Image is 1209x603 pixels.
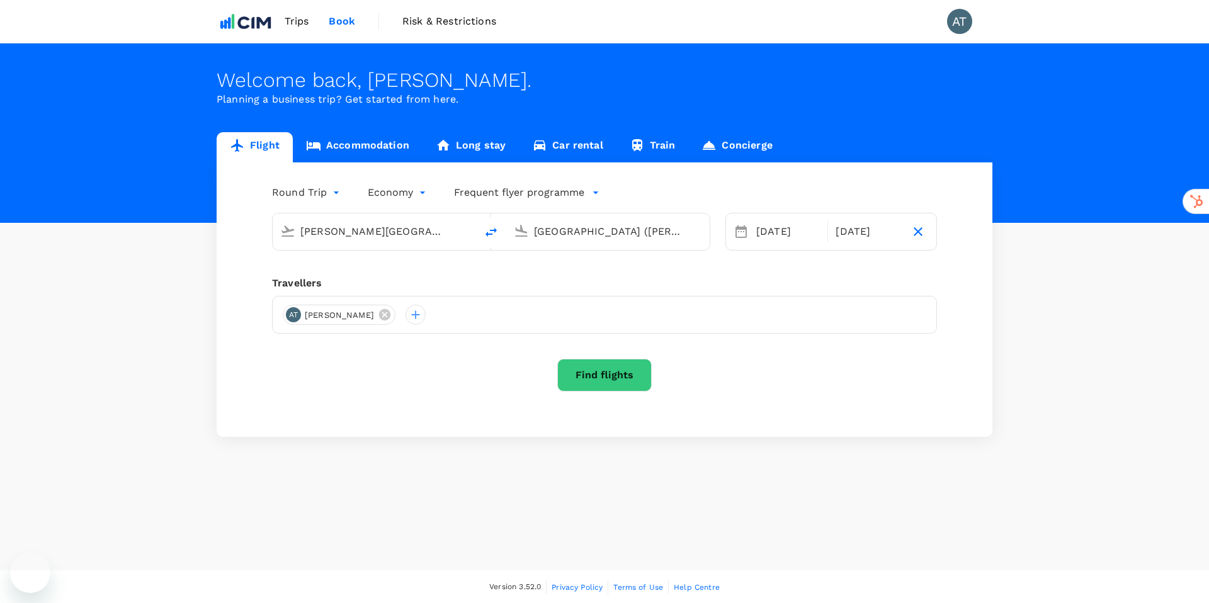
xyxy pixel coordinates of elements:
a: Concierge [688,132,785,162]
span: Version 3.52.0 [489,581,541,594]
div: Economy [368,183,429,203]
button: Frequent flyer programme [454,185,599,200]
iframe: Button to launch messaging window [10,553,50,593]
div: [DATE] [831,219,904,244]
a: Privacy Policy [552,580,603,594]
button: delete [476,217,506,247]
span: [PERSON_NAME] [297,309,382,322]
p: Planning a business trip? Get started from here. [217,92,992,107]
div: AT [947,9,972,34]
div: AT [286,307,301,322]
div: [DATE] [751,219,825,244]
input: Depart from [300,222,450,241]
img: CIM ENVIRONMENTAL PTY LTD [217,8,275,35]
a: Flight [217,132,293,162]
button: Open [467,230,470,232]
button: Find flights [557,359,652,392]
div: Round Trip [272,183,343,203]
div: AT[PERSON_NAME] [283,305,395,325]
input: Going to [534,222,683,241]
button: Open [701,230,703,232]
div: Welcome back , [PERSON_NAME] . [217,69,992,92]
span: Privacy Policy [552,583,603,592]
span: Trips [285,14,309,29]
a: Train [616,132,689,162]
a: Accommodation [293,132,423,162]
a: Car rental [519,132,616,162]
a: Help Centre [674,580,720,594]
a: Terms of Use [613,580,663,594]
span: Book [329,14,355,29]
p: Frequent flyer programme [454,185,584,200]
span: Risk & Restrictions [402,14,496,29]
a: Long stay [423,132,519,162]
div: Travellers [272,276,937,291]
span: Help Centre [674,583,720,592]
span: Terms of Use [613,583,663,592]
